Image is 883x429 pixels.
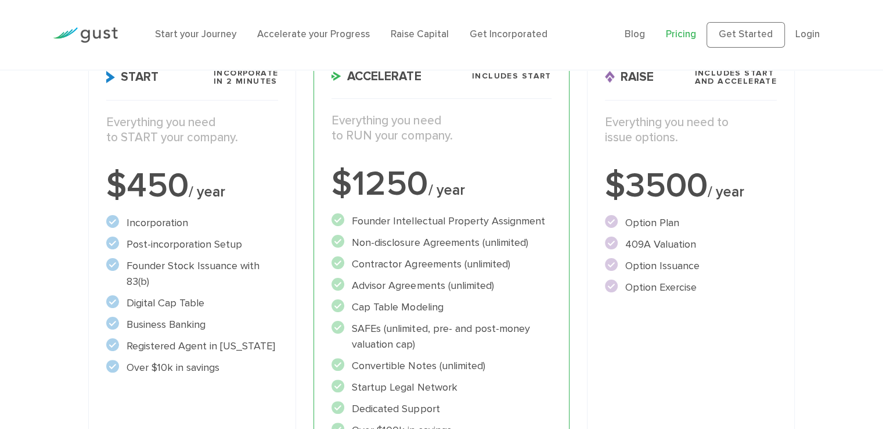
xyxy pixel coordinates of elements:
[106,360,279,376] li: Over $10k in savings
[391,28,449,40] a: Raise Capital
[331,256,551,272] li: Contractor Agreements (unlimited)
[257,28,370,40] a: Accelerate your Progress
[470,28,547,40] a: Get Incorporated
[331,380,551,395] li: Startup Legal Network
[605,71,654,83] span: Raise
[106,237,279,252] li: Post-incorporation Setup
[605,215,777,231] li: Option Plan
[331,299,551,315] li: Cap Table Modeling
[605,71,615,83] img: Raise Icon
[106,115,279,146] p: Everything you need to START your company.
[666,28,696,40] a: Pricing
[331,358,551,374] li: Convertible Notes (unlimited)
[331,71,341,81] img: Accelerate Icon
[472,72,552,80] span: Includes START
[106,338,279,354] li: Registered Agent in [US_STATE]
[106,317,279,333] li: Business Banking
[155,28,236,40] a: Start your Journey
[605,258,777,274] li: Option Issuance
[605,169,777,203] div: $3500
[53,27,118,43] img: Gust Logo
[189,183,225,201] span: / year
[106,169,279,203] div: $450
[605,280,777,295] li: Option Exercise
[106,295,279,311] li: Digital Cap Table
[694,69,777,85] span: Includes START and ACCELERATE
[331,401,551,417] li: Dedicated Support
[708,183,744,201] span: / year
[331,278,551,294] li: Advisor Agreements (unlimited)
[106,215,279,231] li: Incorporation
[331,167,551,202] div: $1250
[214,69,278,85] span: Incorporate in 2 Minutes
[331,70,421,83] span: Accelerate
[106,71,158,83] span: Start
[605,237,777,252] li: 409A Valuation
[331,235,551,251] li: Non-disclosure Agreements (unlimited)
[707,22,785,48] a: Get Started
[331,213,551,229] li: Founder Intellectual Property Assignment
[331,113,551,144] p: Everything you need to RUN your company.
[331,321,551,352] li: SAFEs (unlimited, pre- and post-money valuation cap)
[106,258,279,289] li: Founder Stock Issuance with 83(b)
[428,181,464,199] span: / year
[106,71,115,83] img: Start Icon X2
[795,28,820,40] a: Login
[605,115,777,146] p: Everything you need to issue options.
[625,28,645,40] a: Blog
